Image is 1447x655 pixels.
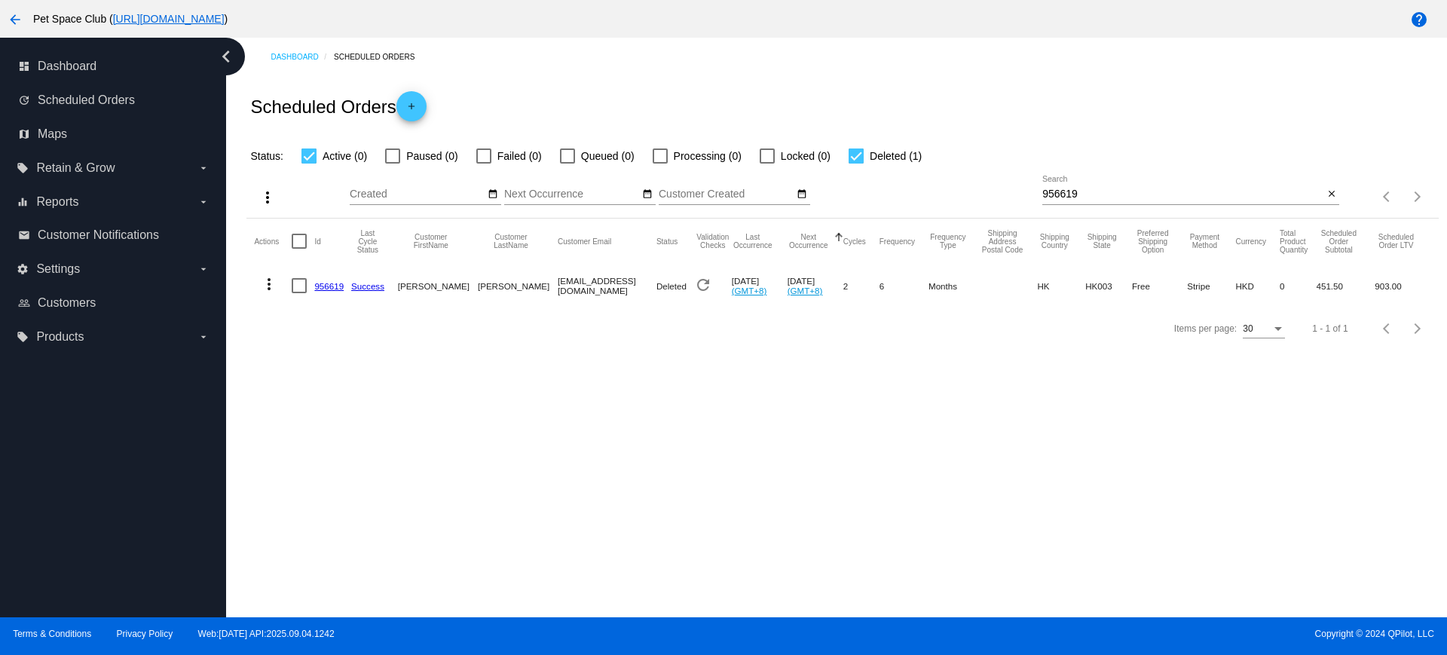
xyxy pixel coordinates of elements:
[659,188,794,200] input: Customer Created
[1085,264,1132,308] mat-cell: HK003
[38,228,159,242] span: Customer Notifications
[33,13,228,25] span: Pet Space Club ( )
[788,286,823,295] a: (GMT+8)
[334,45,428,69] a: Scheduled Orders
[271,45,334,69] a: Dashboard
[1280,219,1317,264] mat-header-cell: Total Product Quantity
[1243,323,1253,334] span: 30
[1243,324,1285,335] mat-select: Items per page:
[351,229,384,254] button: Change sorting for LastProcessingCycleId
[36,195,78,209] span: Reports
[398,264,478,308] mat-cell: [PERSON_NAME]
[642,188,653,200] mat-icon: date_range
[197,263,210,275] i: arrow_drop_down
[1317,264,1375,308] mat-cell: 451.50
[38,296,96,310] span: Customers
[488,188,498,200] mat-icon: date_range
[674,147,742,165] span: Processing (0)
[1042,188,1323,200] input: Search
[1375,233,1417,249] button: Change sorting for LifetimeValue
[694,219,732,264] mat-header-cell: Validation Checks
[1132,264,1187,308] mat-cell: Free
[17,331,29,343] i: local_offer
[18,291,210,315] a: people_outline Customers
[38,127,67,141] span: Maps
[18,128,30,140] i: map
[323,147,367,165] span: Active (0)
[478,233,544,249] button: Change sorting for CustomerLastName
[406,147,457,165] span: Paused (0)
[981,229,1024,254] button: Change sorting for ShippingPostcode
[17,263,29,275] i: settings
[117,629,173,639] a: Privacy Policy
[504,188,640,200] input: Next Occurrence
[17,196,29,208] i: equalizer
[781,147,831,165] span: Locked (0)
[880,264,928,308] mat-cell: 6
[1085,233,1118,249] button: Change sorting for ShippingState
[797,188,807,200] mat-icon: date_range
[314,281,344,291] a: 956619
[843,264,880,308] mat-cell: 2
[656,281,687,291] span: Deleted
[1037,264,1085,308] mat-cell: HK
[36,161,115,175] span: Retain & Grow
[18,94,30,106] i: update
[788,233,830,249] button: Change sorting for NextOccurrenceUtc
[36,330,84,344] span: Products
[558,237,611,246] button: Change sorting for CustomerEmail
[197,162,210,174] i: arrow_drop_down
[928,233,968,249] button: Change sorting for FrequencyType
[478,264,558,308] mat-cell: [PERSON_NAME]
[694,276,712,294] mat-icon: refresh
[1375,264,1430,308] mat-cell: 903.00
[260,275,278,293] mat-icon: more_vert
[788,264,843,308] mat-cell: [DATE]
[254,219,292,264] mat-header-cell: Actions
[1372,314,1403,344] button: Previous page
[732,286,767,295] a: (GMT+8)
[497,147,542,165] span: Failed (0)
[870,147,922,165] span: Deleted (1)
[1403,182,1433,212] button: Next page
[113,13,225,25] a: [URL][DOMAIN_NAME]
[843,237,866,246] button: Change sorting for Cycles
[314,237,320,246] button: Change sorting for Id
[18,122,210,146] a: map Maps
[36,262,80,276] span: Settings
[38,93,135,107] span: Scheduled Orders
[880,237,915,246] button: Change sorting for Frequency
[259,188,277,207] mat-icon: more_vert
[1372,182,1403,212] button: Previous page
[1174,323,1237,334] div: Items per page:
[1132,229,1173,254] button: Change sorting for PreferredShippingOption
[1326,188,1337,200] mat-icon: close
[18,54,210,78] a: dashboard Dashboard
[1410,11,1428,29] mat-icon: help
[398,233,464,249] button: Change sorting for CustomerFirstName
[18,229,30,241] i: email
[928,264,981,308] mat-cell: Months
[197,331,210,343] i: arrow_drop_down
[1187,264,1235,308] mat-cell: Stripe
[1317,229,1362,254] button: Change sorting for Subtotal
[18,88,210,112] a: update Scheduled Orders
[350,188,485,200] input: Created
[1280,264,1317,308] mat-cell: 0
[1403,314,1433,344] button: Next page
[732,233,774,249] button: Change sorting for LastOccurrenceUtc
[18,60,30,72] i: dashboard
[198,629,335,639] a: Web:[DATE] API:2025.09.04.1242
[250,150,283,162] span: Status:
[1323,187,1339,203] button: Clear
[581,147,635,165] span: Queued (0)
[1312,323,1348,334] div: 1 - 1 of 1
[214,44,238,69] i: chevron_left
[558,264,656,308] mat-cell: [EMAIL_ADDRESS][DOMAIN_NAME]
[1235,264,1280,308] mat-cell: HKD
[351,281,384,291] a: Success
[6,11,24,29] mat-icon: arrow_back
[732,264,788,308] mat-cell: [DATE]
[18,223,210,247] a: email Customer Notifications
[1235,237,1266,246] button: Change sorting for CurrencyIso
